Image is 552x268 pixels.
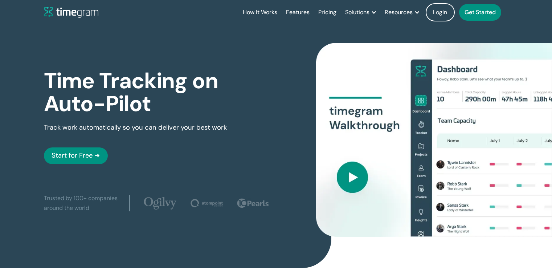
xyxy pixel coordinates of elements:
div: Trusted by 100+ companies around the world [44,193,123,214]
div: Resources [385,7,413,17]
h1: Time Tracking on Auto-Pilot [44,69,276,115]
div: Solutions [345,7,369,17]
a: Start for Free ➜ [44,147,108,164]
a: Get Started [459,4,501,21]
p: Track work automatically so you can deliver your best work [44,123,227,133]
a: Login [426,3,455,21]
